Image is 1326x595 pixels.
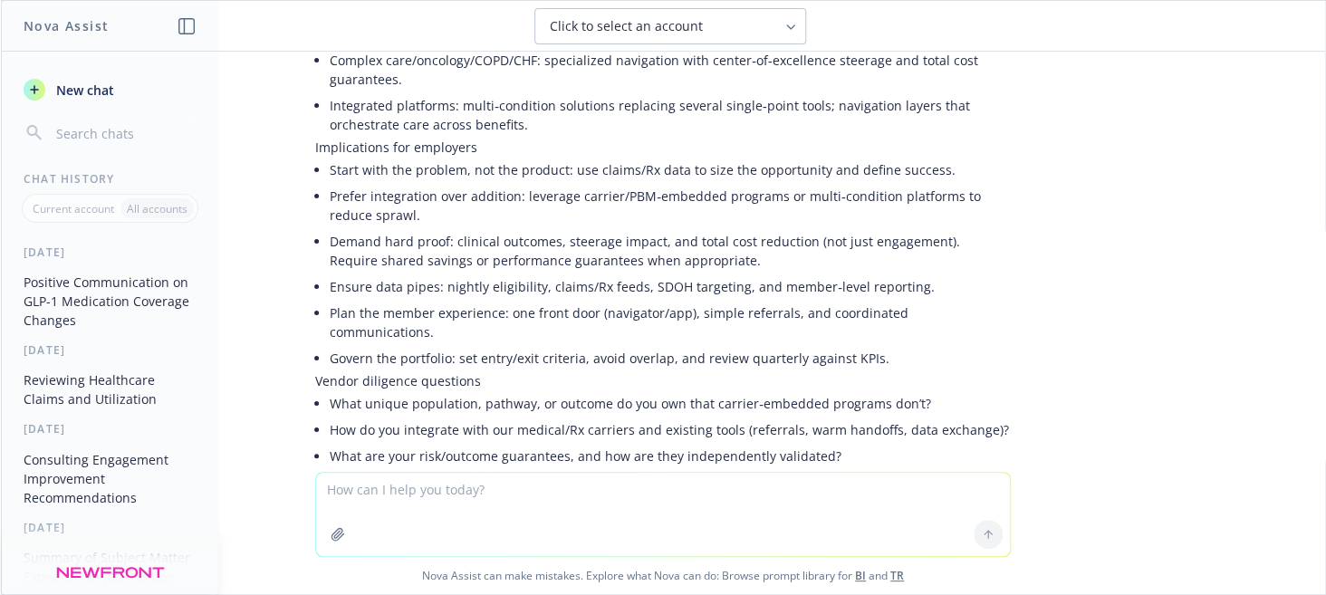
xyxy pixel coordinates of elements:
[2,171,218,187] div: Chat History
[315,371,1011,390] p: Vendor diligence questions
[855,568,866,583] a: BI
[330,300,1011,345] li: Plan the member experience: one front door (navigator/app), simple referrals, and coordinated com...
[890,568,904,583] a: TR
[16,445,204,513] button: Consulting Engagement Improvement Recommendations
[8,557,1318,594] span: Nova Assist can make mistakes. Explore what Nova can do: Browse prompt library for and
[550,17,703,35] span: Click to select an account
[16,267,204,335] button: Positive Communication on GLP-1 Medication Coverage Changes
[2,421,218,437] div: [DATE]
[330,443,1011,469] li: What are your risk/outcome guarantees, and how are they independently validated?
[330,47,1011,92] li: Complex care/oncology/COPD/CHF: specialized navigation with center‑of‑excellence steerage and tot...
[16,73,204,106] button: New chat
[330,390,1011,417] li: What unique population, pathway, or outcome do you own that carrier‑embedded programs don’t?
[53,120,197,146] input: Search chats
[53,81,114,100] span: New chat
[534,8,806,44] button: Click to select an account
[16,365,204,414] button: Reviewing Healthcare Claims and Utilization
[315,138,1011,157] p: Implications for employers
[330,417,1011,443] li: How do you integrate with our medical/Rx carriers and existing tools (referrals, warm handoffs, d...
[330,92,1011,138] li: Integrated platforms: multi‑condition solutions replacing several single‑point tools; navigation ...
[24,16,109,35] h1: Nova Assist
[2,342,218,358] div: [DATE]
[330,157,1011,183] li: Start with the problem, not the product: use claims/Rx data to size the opportunity and define su...
[2,245,218,260] div: [DATE]
[330,183,1011,228] li: Prefer integration over addition: leverage carrier/PBM‑embedded programs or multi‑condition platf...
[16,542,204,591] button: Summary of Subject Matter Expedites by Job Position
[330,345,1011,371] li: Govern the portfolio: set entry/exit criteria, avoid overlap, and review quarterly against KPIs.
[330,469,1011,514] li: What’s the expected lift on preventable high‑cost events (e.g., MSK surgeries avoided, [MEDICAL_D...
[330,274,1011,300] li: Ensure data pipes: nightly eligibility, claims/Rx feeds, SDOH targeting, and member‑level reporting.
[127,201,187,216] p: All accounts
[330,228,1011,274] li: Demand hard proof: clinical outcomes, steerage impact, and total cost reduction (not just engagem...
[33,201,114,216] p: Current account
[2,520,218,535] div: [DATE]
